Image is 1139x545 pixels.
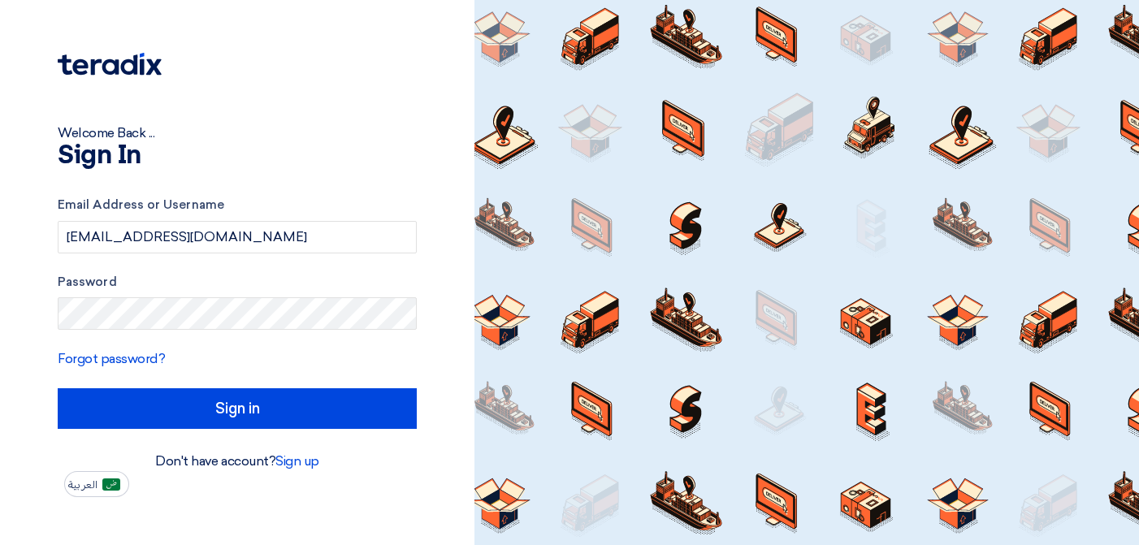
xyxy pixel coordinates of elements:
[58,273,417,292] label: Password
[58,143,417,169] h1: Sign In
[58,452,417,471] div: Don't have account?
[58,53,162,76] img: Teradix logo
[275,453,319,469] a: Sign up
[58,221,417,253] input: Enter your business email or username
[64,471,129,497] button: العربية
[58,388,417,429] input: Sign in
[58,196,417,214] label: Email Address or Username
[102,478,120,491] img: ar-AR.png
[58,351,165,366] a: Forgot password?
[58,123,417,143] div: Welcome Back ...
[68,479,97,491] span: العربية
